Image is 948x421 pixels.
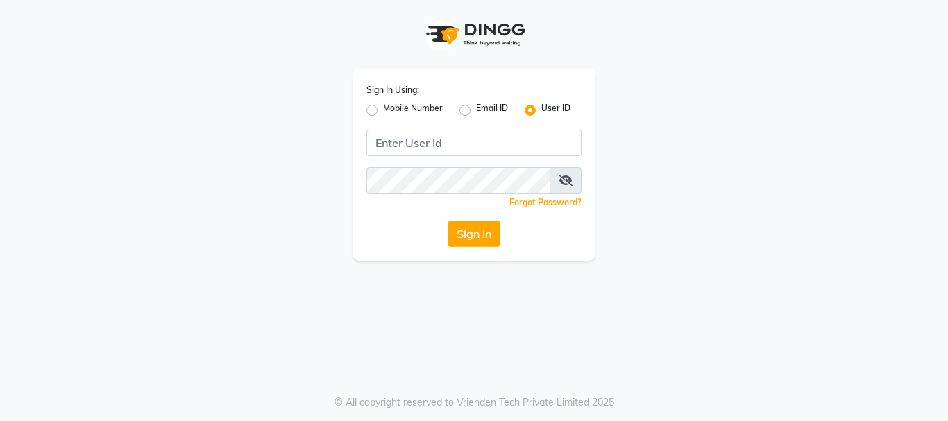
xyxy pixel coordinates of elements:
[366,84,419,96] label: Sign In Using:
[366,130,582,156] input: Username
[366,167,550,194] input: Username
[476,102,508,119] label: Email ID
[509,197,582,207] a: Forgot Password?
[383,102,443,119] label: Mobile Number
[541,102,570,119] label: User ID
[418,14,530,55] img: logo1.svg
[448,221,500,247] button: Sign In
